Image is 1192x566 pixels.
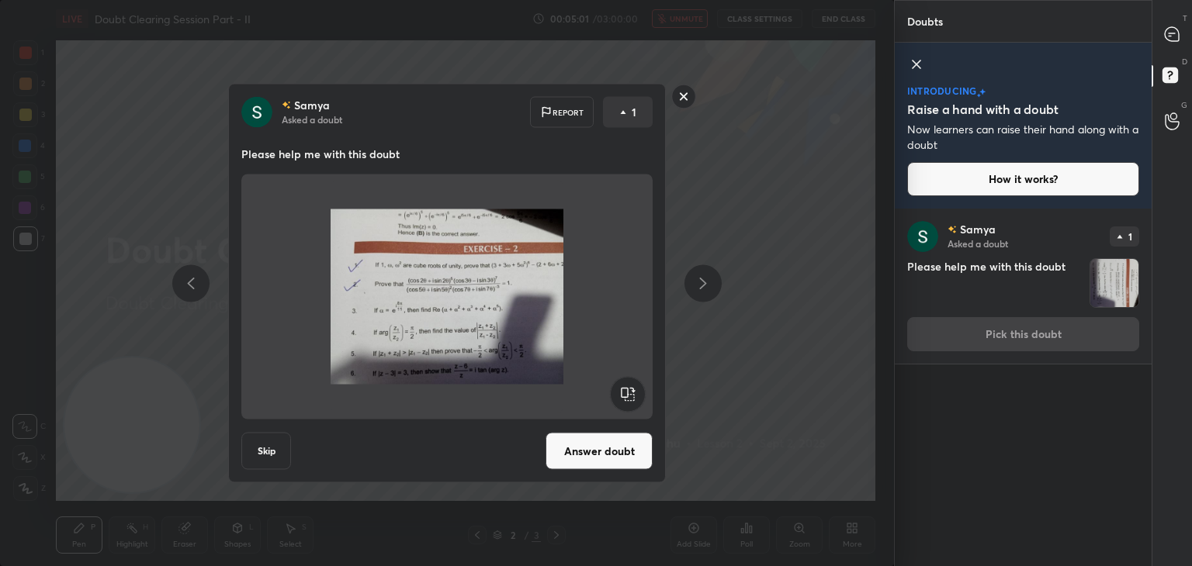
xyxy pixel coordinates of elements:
[632,105,636,120] p: 1
[1183,12,1187,24] p: T
[1182,56,1187,67] p: D
[907,258,1083,308] h4: Please help me with this doubt
[294,99,330,112] p: Samya
[977,93,981,98] img: small-star.76a44327.svg
[907,221,938,252] img: 3
[546,433,653,470] button: Answer doubt
[907,86,977,95] p: introducing
[282,101,291,109] img: no-rating-badge.077c3623.svg
[960,223,996,236] p: Samya
[241,147,653,162] p: Please help me with this doubt
[282,113,342,126] p: Asked a doubt
[1090,259,1138,307] img: 17567984938B7L7X.JPEG
[895,209,1152,566] div: grid
[907,100,1059,119] h5: Raise a hand with a doubt
[1128,232,1132,241] p: 1
[1181,99,1187,111] p: G
[979,88,986,95] img: large-star.026637fe.svg
[241,97,272,128] img: 3
[895,1,955,42] p: Doubts
[907,122,1139,153] p: Now learners can raise their hand along with a doubt
[530,97,594,128] div: Report
[241,433,291,470] button: Skip
[948,226,957,234] img: no-rating-badge.077c3623.svg
[907,162,1139,196] button: How it works?
[948,237,1008,250] p: Asked a doubt
[331,181,563,413] img: 17567984938B7L7X.JPEG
